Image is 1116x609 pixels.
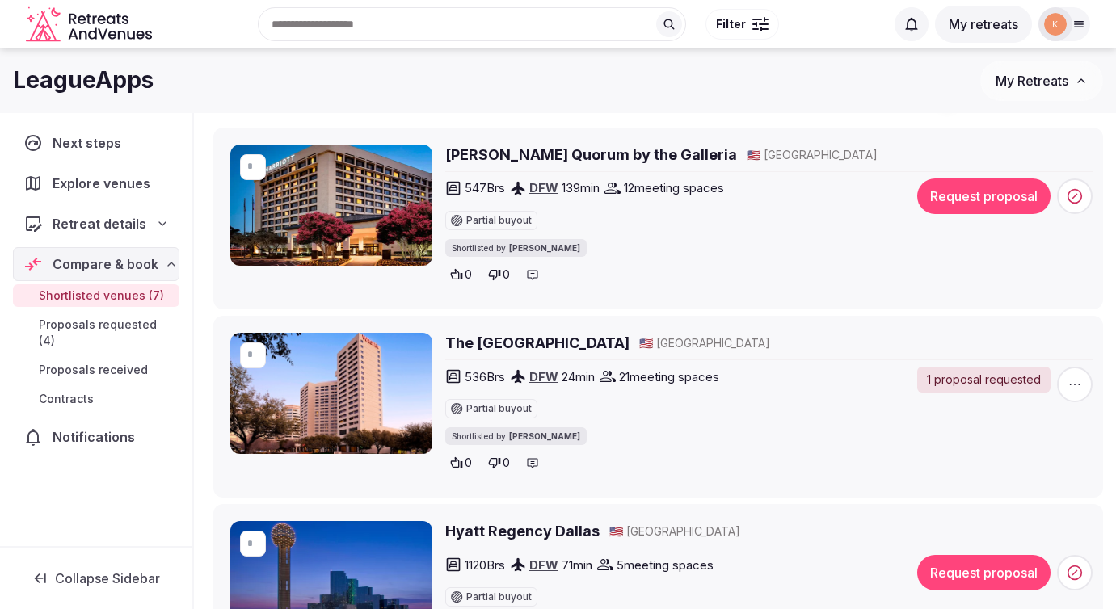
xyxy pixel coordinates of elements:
[609,523,623,540] button: 🇺🇸
[747,147,760,163] button: 🇺🇸
[529,557,558,573] a: DFW
[13,284,179,307] a: Shortlisted venues (7)
[619,368,719,385] span: 21 meeting spaces
[529,180,558,195] a: DFW
[624,179,724,196] span: 12 meeting spaces
[13,359,179,381] a: Proposals received
[466,216,532,225] span: Partial buyout
[509,242,580,254] span: [PERSON_NAME]
[445,145,737,165] a: [PERSON_NAME] Quorum by the Galleria
[230,145,432,266] img: Dallas Marriott Quorum by the Galleria
[466,592,532,602] span: Partial buyout
[483,263,515,286] button: 0
[935,16,1032,32] a: My retreats
[1044,13,1067,36] img: kringel
[503,455,510,471] span: 0
[465,368,505,385] span: 536 Brs
[445,451,477,474] button: 0
[53,427,141,447] span: Notifications
[53,254,158,274] span: Compare & book
[445,263,477,286] button: 0
[445,427,587,445] div: Shortlisted by
[996,73,1068,89] span: My Retreats
[53,133,128,153] span: Next steps
[562,368,595,385] span: 24 min
[705,9,779,40] button: Filter
[509,430,580,442] span: [PERSON_NAME]
[465,179,505,196] span: 547 Brs
[562,556,592,573] span: 71 min
[465,556,505,573] span: 1120 Brs
[26,6,155,43] a: Visit the homepage
[639,335,653,351] button: 🇺🇸
[53,214,146,233] span: Retreat details
[980,61,1103,101] button: My Retreats
[609,524,623,538] span: 🇺🇸
[39,317,173,349] span: Proposals requested (4)
[445,239,587,257] div: Shortlisted by
[716,16,746,32] span: Filter
[529,369,558,384] a: DFW
[26,6,155,43] svg: Retreats and Venues company logo
[445,521,600,541] a: Hyatt Regency Dallas
[917,555,1051,590] button: Request proposal
[53,174,157,193] span: Explore venues
[13,65,154,96] h1: LeagueApps
[39,391,94,407] span: Contracts
[13,313,179,352] a: Proposals requested (4)
[13,561,179,596] button: Collapse Sidebar
[562,179,600,196] span: 139 min
[639,336,653,350] span: 🇺🇸
[465,455,472,471] span: 0
[39,288,164,304] span: Shortlisted venues (7)
[465,267,472,283] span: 0
[13,388,179,410] a: Contracts
[230,333,432,454] img: The Westin Dallas Park Central
[483,451,515,474] button: 0
[39,362,148,378] span: Proposals received
[13,166,179,200] a: Explore venues
[935,6,1032,43] button: My retreats
[503,267,510,283] span: 0
[13,420,179,454] a: Notifications
[656,335,770,351] span: [GEOGRAPHIC_DATA]
[917,367,1051,393] a: 1 proposal requested
[13,126,179,160] a: Next steps
[445,333,630,353] a: The [GEOGRAPHIC_DATA]
[917,178,1051,214] button: Request proposal
[617,556,714,573] span: 5 meeting spaces
[55,570,160,586] span: Collapse Sidebar
[747,148,760,162] span: 🇺🇸
[764,147,878,163] span: [GEOGRAPHIC_DATA]
[466,404,532,414] span: Partial buyout
[626,523,740,540] span: [GEOGRAPHIC_DATA]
